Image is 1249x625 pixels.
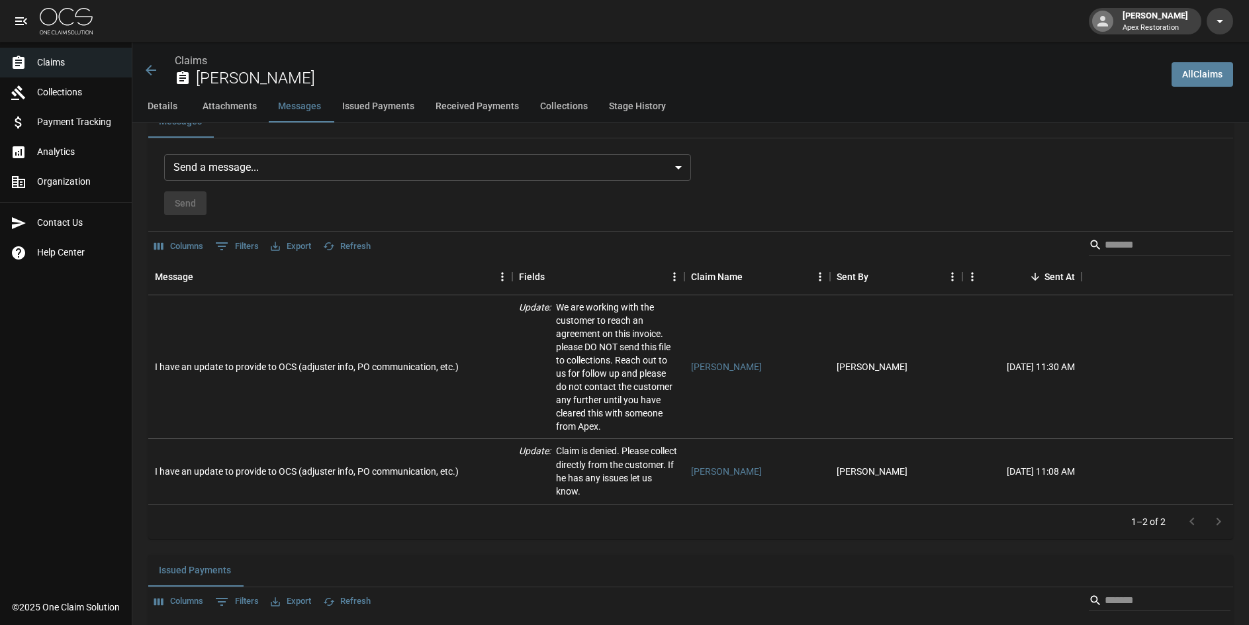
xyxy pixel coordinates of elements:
div: Connor Levi [837,465,907,478]
button: Received Payments [425,91,530,122]
button: Collections [530,91,598,122]
button: Stage History [598,91,676,122]
a: [PERSON_NAME] [691,360,762,373]
p: 1–2 of 2 [1131,515,1166,528]
button: Sort [545,267,563,286]
div: Message [148,258,512,295]
button: Menu [943,267,962,287]
div: I have an update to provide to OCS (adjuster info, PO communication, etc.) [155,360,459,373]
p: Apex Restoration [1123,23,1188,34]
button: Sort [743,267,761,286]
a: Claims [175,54,207,67]
span: Help Center [37,246,121,260]
a: AllClaims [1172,62,1233,87]
span: Organization [37,175,121,189]
div: Claim Name [684,258,830,295]
div: Claim Name [691,258,743,295]
div: [DATE] 11:30 AM [962,295,1082,439]
div: Search [1089,234,1230,258]
div: I have an update to provide to OCS (adjuster info, PO communication, etc.) [155,465,459,478]
button: Messages [267,91,332,122]
button: Details [132,91,192,122]
button: Sort [193,267,212,286]
button: Sort [868,267,887,286]
button: Menu [665,267,684,287]
button: Menu [810,267,830,287]
div: [DATE] 11:08 AM [962,439,1082,503]
p: We are working with the customer to reach an agreement on this invoice. please DO NOT send this f... [556,301,678,433]
div: [PERSON_NAME] [1117,9,1193,33]
span: Analytics [37,145,121,159]
div: related-list tabs [148,555,1233,587]
div: Message [155,258,193,295]
button: Refresh [320,236,374,257]
p: Claim is denied. Please collect directly from the customer. If he has any issues let us know. [556,444,678,497]
a: [PERSON_NAME] [691,465,762,478]
button: Menu [492,267,512,287]
button: Issued Payments [332,91,425,122]
button: Issued Payments [148,555,242,587]
div: Sent At [1044,258,1075,295]
button: Sort [1026,267,1044,286]
button: Export [267,236,314,257]
div: Sent By [837,258,868,295]
p: Update : [519,301,551,433]
div: anchor tabs [132,91,1249,122]
nav: breadcrumb [175,53,1161,69]
div: Fields [519,258,545,295]
h2: [PERSON_NAME] [196,69,1161,88]
button: Show filters [212,236,262,257]
span: Claims [37,56,121,70]
div: Fields [512,258,684,295]
div: © 2025 One Claim Solution [12,601,120,614]
button: Menu [962,267,982,287]
div: Send a message... [164,154,691,181]
button: Show filters [212,591,262,612]
div: Sent At [962,258,1082,295]
span: Payment Tracking [37,115,121,129]
button: Export [267,591,314,612]
div: Search [1089,590,1230,614]
button: Refresh [320,591,374,612]
span: Contact Us [37,216,121,230]
span: Collections [37,85,121,99]
button: Select columns [151,591,207,612]
button: Select columns [151,236,207,257]
img: ocs-logo-white-transparent.png [40,8,93,34]
button: open drawer [8,8,34,34]
button: Attachments [192,91,267,122]
div: Sent By [830,258,962,295]
div: Connor Levi [837,360,907,373]
p: Update : [519,444,551,497]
